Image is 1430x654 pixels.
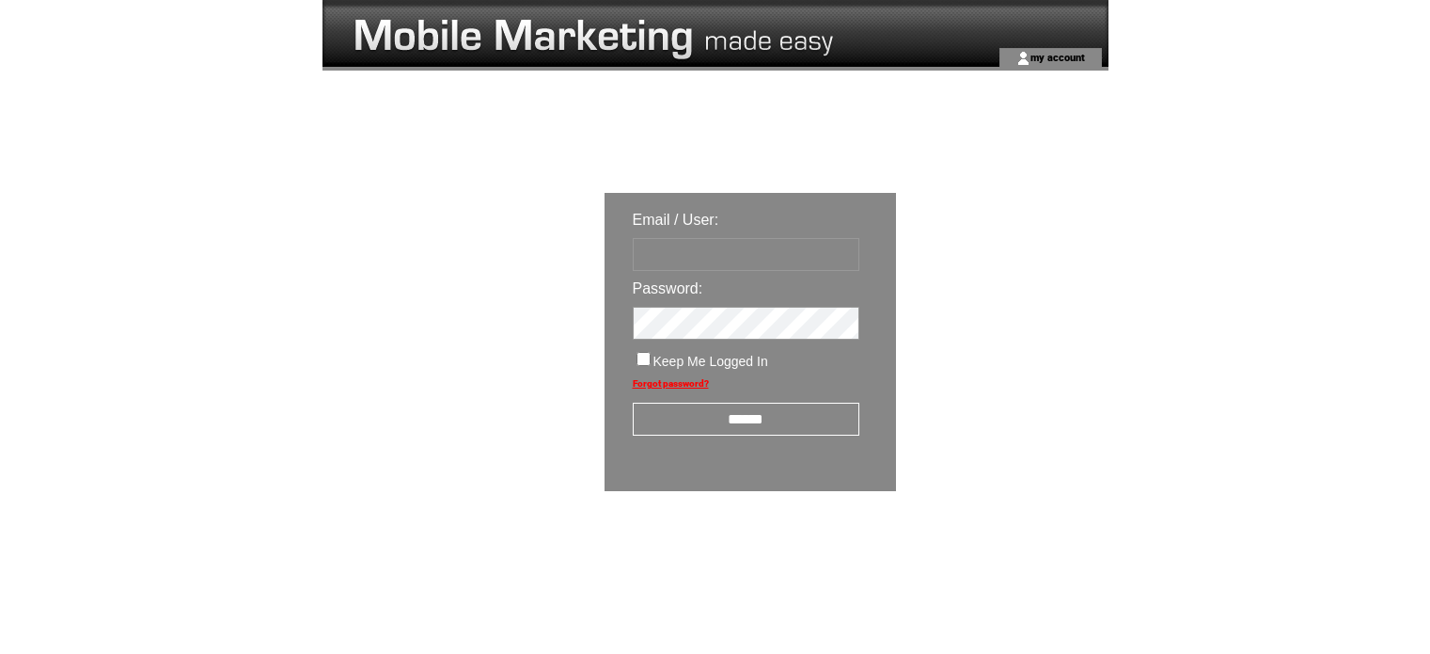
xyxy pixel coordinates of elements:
[633,378,709,389] a: Forgot password?
[653,354,768,369] span: Keep Me Logged In
[951,538,1045,562] img: transparent.png;jsessionid=4C2CA3E163DE74BA100CE93A87D94AA3
[633,280,703,296] span: Password:
[1016,51,1030,66] img: account_icon.gif;jsessionid=4C2CA3E163DE74BA100CE93A87D94AA3
[633,212,719,228] span: Email / User:
[1030,51,1085,63] a: my account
